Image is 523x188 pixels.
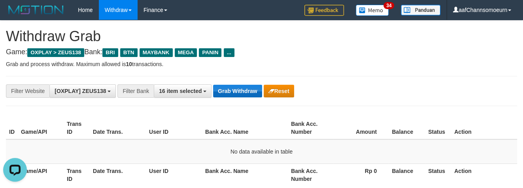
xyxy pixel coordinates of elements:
th: Bank Acc. Name [202,117,288,139]
th: Trans ID [64,163,90,186]
img: Button%20Memo.svg [356,5,389,16]
button: Open LiveChat chat widget [3,3,27,27]
th: User ID [146,163,202,186]
button: Grab Withdraw [213,85,262,97]
th: Balance [389,163,425,186]
th: Bank Acc. Number [288,163,334,186]
th: Action [451,117,517,139]
th: User ID [146,117,202,139]
span: PANIN [199,48,221,57]
button: Reset [264,85,294,97]
th: Rp 0 [334,163,389,186]
th: Date Trans. [90,117,146,139]
span: [OXPLAY] ZEUS138 [55,88,106,94]
span: MEGA [175,48,197,57]
h4: Game: Bank: [6,48,517,56]
button: [OXPLAY] ZEUS138 [49,84,116,98]
th: Amount [334,117,389,139]
strong: 10 [126,61,132,67]
th: Date Trans. [90,163,146,186]
h1: Withdraw Grab [6,28,517,44]
th: Bank Acc. Name [202,163,288,186]
th: Action [451,163,517,186]
button: 16 item selected [154,84,211,98]
th: Balance [389,117,425,139]
th: Bank Acc. Number [288,117,334,139]
td: No data available in table [6,139,517,164]
th: Trans ID [64,117,90,139]
img: MOTION_logo.png [6,4,66,16]
img: panduan.png [401,5,440,15]
span: BRI [102,48,118,57]
th: Status [425,163,451,186]
span: 16 item selected [159,88,202,94]
th: Game/API [18,117,64,139]
img: Feedback.jpg [304,5,344,16]
div: Filter Website [6,84,49,98]
div: Filter Bank [117,84,154,98]
span: BTN [120,48,138,57]
th: Status [425,117,451,139]
p: Grab and process withdraw. Maximum allowed is transactions. [6,60,517,68]
th: ID [6,117,18,139]
th: Game/API [18,163,64,186]
span: OXPLAY > ZEUS138 [27,48,84,57]
span: ... [224,48,234,57]
span: MAYBANK [140,48,173,57]
span: 34 [383,2,394,9]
